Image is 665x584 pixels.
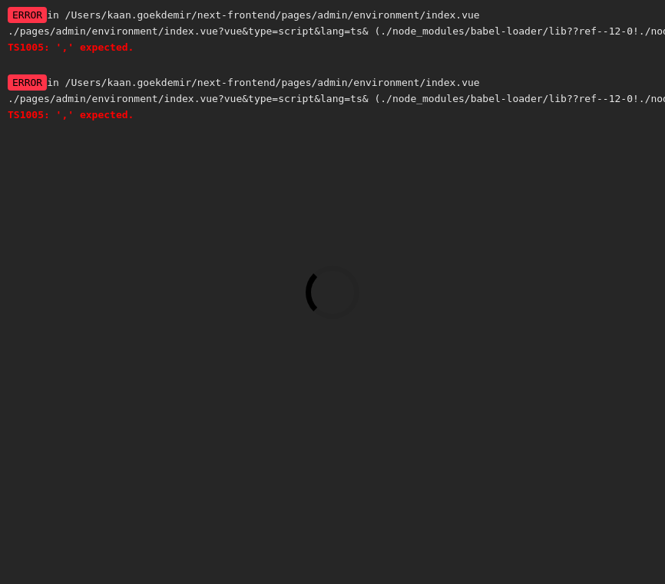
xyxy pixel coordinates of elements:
span: TS1005: ',' expected. [8,41,134,53]
span: TS1005: ',' expected. [8,109,134,120]
span: ERROR [8,7,47,23]
div: in /Users/kaan.goekdemir/next-frontend/pages/admin/environment/index.vue ./pages/admin/environmen... [8,8,657,55]
div: in /Users/kaan.goekdemir/next-frontend/pages/admin/environment/index.vue ./pages/admin/environmen... [8,75,657,123]
span: ERROR [8,74,47,91]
